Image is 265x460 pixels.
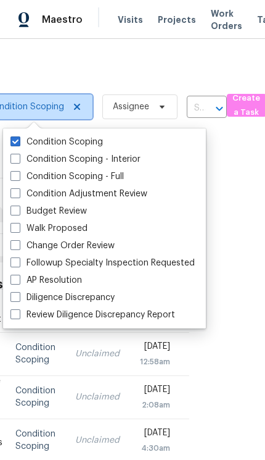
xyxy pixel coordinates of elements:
label: AP Resolution [10,274,82,286]
span: Create a Task [233,91,260,120]
span: Projects [158,14,196,26]
span: Assignee [113,101,149,113]
div: [DATE] [139,340,170,356]
div: [DATE] [139,383,170,399]
label: Condition Scoping [10,136,103,148]
div: Condition Scoping [15,428,55,453]
span: Visits [118,14,143,26]
span: Maestro [42,14,83,26]
div: Unclaimed [75,391,120,403]
button: Open [211,100,228,117]
label: Review Diligence Discrepancy Report [10,309,175,321]
div: 4:30am [139,442,170,454]
input: Search by address [187,99,205,118]
div: [DATE] [139,427,170,442]
div: Unclaimed [75,348,120,360]
label: Condition Adjustment Review [10,188,147,200]
div: 2:08am [139,399,170,411]
label: Budget Review [10,205,87,217]
div: Condition Scoping [15,341,55,366]
span: Work Orders [211,7,242,32]
label: Walk Proposed [10,222,88,235]
label: Condition Scoping - Interior [10,153,141,165]
div: Unclaimed [75,434,120,446]
div: 12:58am [139,356,170,368]
label: Change Order Review [10,240,115,252]
label: Followup Specialty Inspection Requested [10,257,195,269]
label: Diligence Discrepancy [10,291,115,304]
div: Condition Scoping [15,385,55,409]
label: Condition Scoping - Full [10,170,124,183]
